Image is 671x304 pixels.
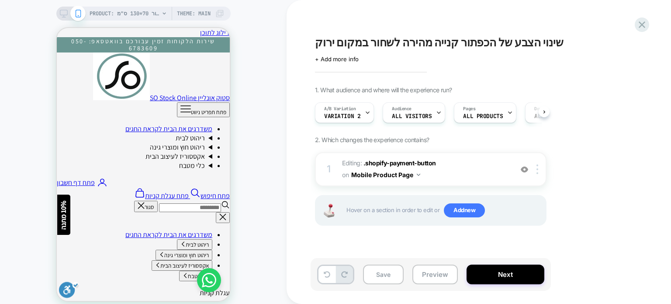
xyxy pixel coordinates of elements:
[144,163,173,172] span: פתח חיפוש
[134,80,169,88] span: פתח תפריט ניווט
[78,163,133,172] a: פתח עגלת קניות
[363,159,436,167] span: .shopify-payment-button
[342,157,508,181] span: Editing :
[69,96,156,105] a: משדרגים את הבית לקראת החגים
[7,10,166,24] span: שירות הלקוחות זמין עבורכם בוואטסאפ: 050-6783609
[324,113,360,119] span: Variation 2
[536,164,538,174] img: close
[463,106,475,112] span: Pages
[444,203,485,217] span: Add new
[351,168,420,181] button: Mobile Product Page
[342,169,349,180] span: on
[90,7,159,21] span: PRODUCT: שטיח מטבח / אמבטיה מבד שניל בז' דגם דיור 70*130 ס"מ
[177,7,211,21] span: Theme: MAIN
[315,86,452,94] span: 1. What audience and where will the experience run?
[534,106,551,112] span: Devices
[122,243,156,253] button: כלי מטבח
[102,175,164,184] input: חיפוש
[120,211,156,222] button: ריהוט לבית
[325,161,333,178] div: 1
[99,222,156,232] button: ריהוט חוץ ומוצרי גינה
[36,65,173,74] a: סטוק אונליין SO Stock Online
[417,174,420,176] img: down arrow
[120,74,173,89] button: פתח תפריט ניווט
[346,203,541,217] span: Hover on a section in order to edit or
[2,254,22,273] button: סרגל נגישות
[93,65,173,74] span: סטוק אונליין SO Stock Online
[315,136,429,143] span: 2. Which changes the experience contains?
[412,265,458,284] button: Preview
[69,202,156,211] a: משדרגים את הבית לקראת החגים
[88,163,132,172] span: פתח עגלת קניות
[463,113,503,119] span: ALL PRODUCTS
[324,106,356,112] span: A/B Variation
[88,175,97,183] span: סגור
[133,163,173,172] a: פתח חיפוש
[521,166,528,173] img: crossed eye
[363,265,404,284] button: Save
[315,36,564,49] span: שינוי הצבע של הכפתור קנייה מהירה לשחור במקום ירוק
[534,113,571,119] span: ALL DEVICES
[77,173,101,184] button: סגור
[392,113,432,119] span: All Visitors
[95,232,156,243] button: אקססוריז לעיצוב הבית
[320,204,338,217] img: Joystick
[315,56,359,63] span: + Add more info
[467,265,544,284] button: Next
[392,106,412,112] span: Audience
